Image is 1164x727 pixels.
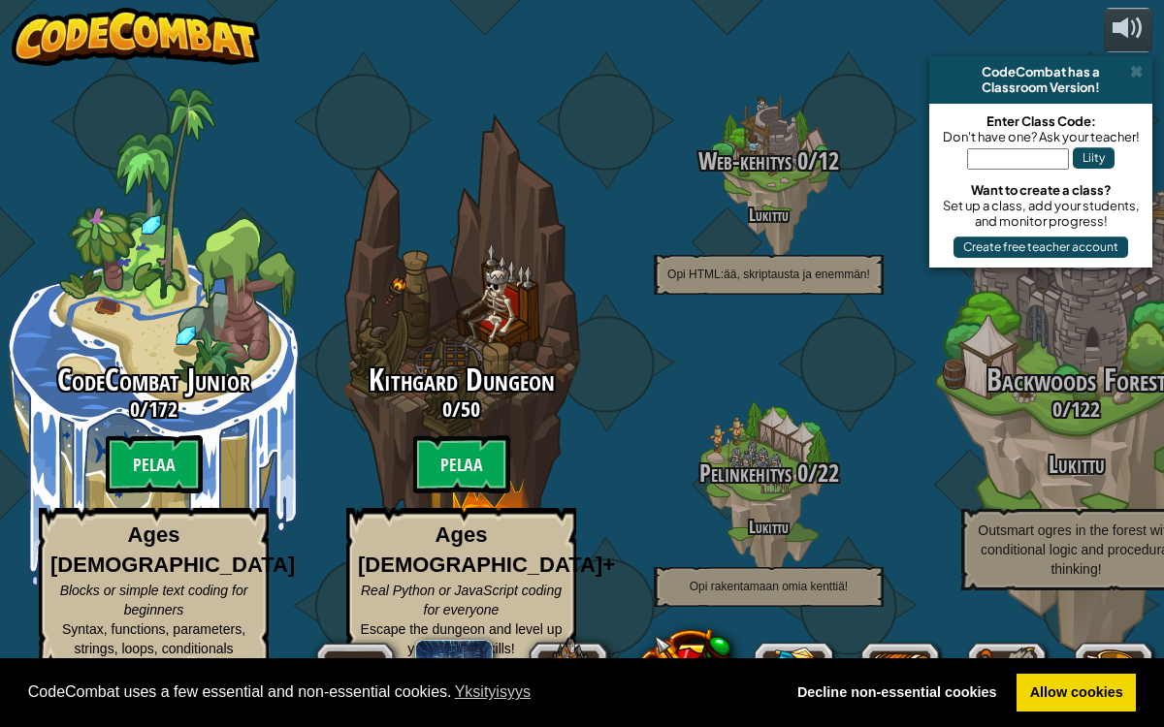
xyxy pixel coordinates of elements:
span: 0 [1052,395,1062,424]
h3: / [615,148,922,174]
h3: / [615,460,922,487]
span: 0 [792,457,808,490]
span: Opi HTML:ää, skriptausta ja enemmän! [667,268,870,281]
span: Blocks or simple text coding for beginners [60,583,248,617]
span: CodeCombat Junior [57,359,250,400]
a: allow cookies [1017,674,1136,712]
a: learn more about cookies [452,678,534,707]
span: 122 [1071,395,1100,424]
button: Aänenvoimakkuus [1104,8,1152,53]
span: Kithgard Dungeon [369,359,555,400]
span: Escape the dungeon and level up your coding skills! [361,621,563,656]
span: Web-kehitys [698,144,792,177]
span: Pelinkehitys [699,457,792,490]
h4: Lukittu [615,205,922,224]
span: 172 [148,395,178,424]
h4: Lukittu [615,518,922,536]
div: Don't have one? Ask your teacher! [939,129,1143,144]
div: Enter Class Code: [939,113,1143,129]
span: 0 [130,395,140,424]
span: 0 [442,395,452,424]
span: 0 [792,144,808,177]
a: deny cookies [784,674,1010,712]
div: Set up a class, add your students, and monitor progress! [939,198,1143,229]
div: Want to create a class? [939,182,1143,198]
span: Syntax, functions, parameters, strings, loops, conditionals [62,621,245,656]
h3: / [307,397,615,421]
div: CodeCombat has a [937,64,1145,79]
span: 12 [818,144,839,177]
span: Opi rakentamaan omia kenttiä! [690,580,848,593]
button: Liity [1073,147,1115,169]
span: Real Python or JavaScript coding for everyone [361,583,562,617]
strong: Ages [DEMOGRAPHIC_DATA]+ [358,522,615,577]
img: CodeCombat - Learn how to code by playing a game [12,8,260,66]
span: 22 [818,457,839,490]
btn: Pelaa [413,435,510,493]
span: CodeCombat uses a few essential and non-essential cookies. [28,678,769,707]
span: 50 [461,395,480,424]
button: Create free teacher account [954,237,1128,258]
btn: Pelaa [106,435,203,493]
div: Classroom Version! [937,79,1145,95]
strong: Ages [DEMOGRAPHIC_DATA] [50,522,295,577]
div: Complete previous world to unlock [307,87,615,702]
